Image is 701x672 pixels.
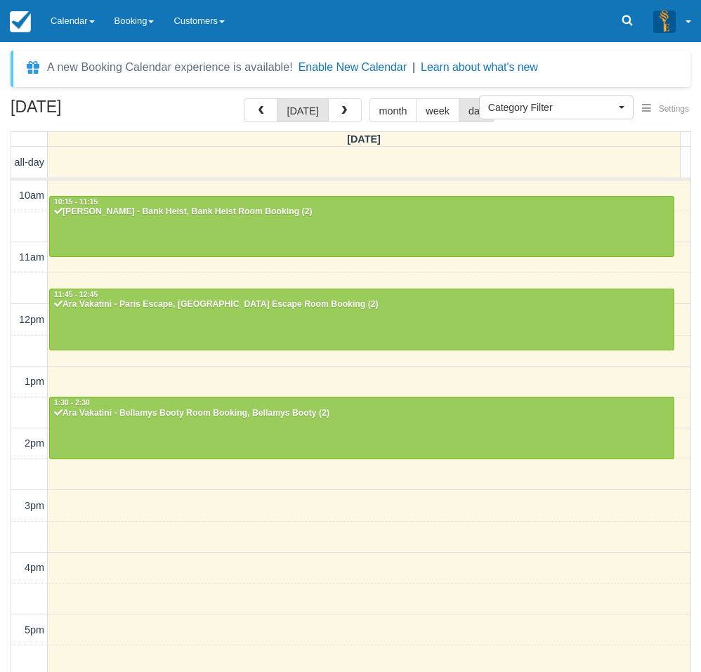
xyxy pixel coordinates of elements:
[15,157,44,168] span: all-day
[369,98,417,122] button: month
[53,408,670,419] div: Ara Vakatini - Bellamys Booty Room Booking, Bellamys Booty (2)
[53,299,670,310] div: Ara Vakatini - Paris Escape, [GEOGRAPHIC_DATA] Escape Room Booking (2)
[299,60,407,74] button: Enable New Calendar
[459,98,494,122] button: day
[25,437,44,449] span: 2pm
[25,562,44,573] span: 4pm
[25,500,44,511] span: 3pm
[416,98,459,122] button: week
[25,624,44,635] span: 5pm
[19,314,44,325] span: 12pm
[347,133,381,145] span: [DATE]
[49,289,674,350] a: 11:45 - 12:45Ara Vakatini - Paris Escape, [GEOGRAPHIC_DATA] Escape Room Booking (2)
[634,99,697,119] button: Settings
[19,190,44,201] span: 10am
[49,196,674,258] a: 10:15 - 11:15[PERSON_NAME] - Bank Heist, Bank Heist Room Booking (2)
[421,61,538,73] a: Learn about what's new
[53,206,670,218] div: [PERSON_NAME] - Bank Heist, Bank Heist Room Booking (2)
[488,100,615,114] span: Category Filter
[54,198,98,206] span: 10:15 - 11:15
[653,10,676,32] img: A3
[659,104,689,114] span: Settings
[10,11,31,32] img: checkfront-main-nav-mini-logo.png
[47,59,293,76] div: A new Booking Calendar experience is available!
[11,98,188,124] h2: [DATE]
[54,399,90,407] span: 1:30 - 2:30
[277,98,328,122] button: [DATE]
[49,397,674,459] a: 1:30 - 2:30Ara Vakatini - Bellamys Booty Room Booking, Bellamys Booty (2)
[19,251,44,263] span: 11am
[479,95,634,119] button: Category Filter
[54,291,98,298] span: 11:45 - 12:45
[412,61,415,73] span: |
[25,376,44,387] span: 1pm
